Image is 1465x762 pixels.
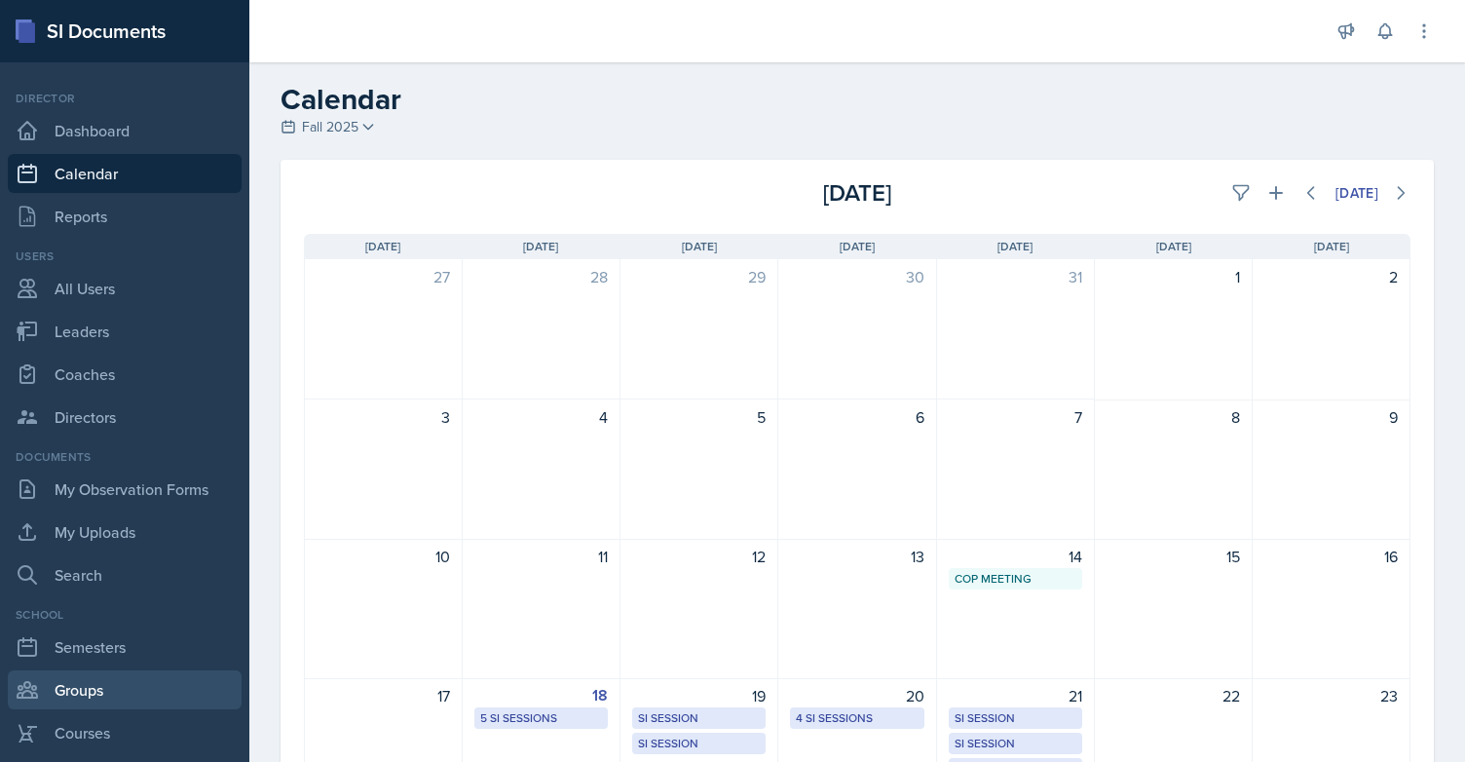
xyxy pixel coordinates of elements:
[474,545,608,568] div: 11
[1156,238,1191,255] span: [DATE]
[8,555,242,594] a: Search
[840,238,875,255] span: [DATE]
[8,90,242,107] div: Director
[673,175,1042,210] div: [DATE]
[317,405,450,429] div: 3
[1107,545,1240,568] div: 15
[632,265,766,288] div: 29
[8,312,242,351] a: Leaders
[955,709,1076,727] div: SI Session
[949,545,1082,568] div: 14
[8,248,242,265] div: Users
[1264,265,1398,288] div: 2
[638,709,760,727] div: SI Session
[1264,405,1398,429] div: 9
[474,265,608,288] div: 28
[317,265,450,288] div: 27
[632,405,766,429] div: 5
[1264,684,1398,707] div: 23
[302,117,358,137] span: Fall 2025
[1107,684,1240,707] div: 22
[8,470,242,509] a: My Observation Forms
[955,570,1076,588] div: CoP Meeting
[949,684,1082,707] div: 21
[474,405,608,429] div: 4
[8,513,242,552] a: My Uploads
[790,405,923,429] div: 6
[8,154,242,193] a: Calendar
[949,265,1082,288] div: 31
[1323,176,1391,210] button: [DATE]
[790,265,923,288] div: 30
[8,197,242,236] a: Reports
[1107,265,1240,288] div: 1
[790,545,923,568] div: 13
[632,684,766,707] div: 19
[8,713,242,752] a: Courses
[474,684,608,707] div: 18
[8,398,242,437] a: Directors
[317,545,450,568] div: 10
[8,670,242,709] a: Groups
[281,82,1434,117] h2: Calendar
[790,684,923,707] div: 20
[1335,185,1378,201] div: [DATE]
[8,355,242,394] a: Coaches
[796,709,918,727] div: 4 SI Sessions
[1314,238,1349,255] span: [DATE]
[997,238,1033,255] span: [DATE]
[365,238,400,255] span: [DATE]
[1264,545,1398,568] div: 16
[632,545,766,568] div: 12
[955,735,1076,752] div: SI Session
[8,628,242,667] a: Semesters
[523,238,558,255] span: [DATE]
[682,238,717,255] span: [DATE]
[949,405,1082,429] div: 7
[480,709,602,727] div: 5 SI Sessions
[638,735,760,752] div: SI Session
[8,448,242,466] div: Documents
[8,269,242,308] a: All Users
[1107,405,1240,429] div: 8
[317,684,450,707] div: 17
[8,606,242,624] div: School
[8,111,242,150] a: Dashboard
